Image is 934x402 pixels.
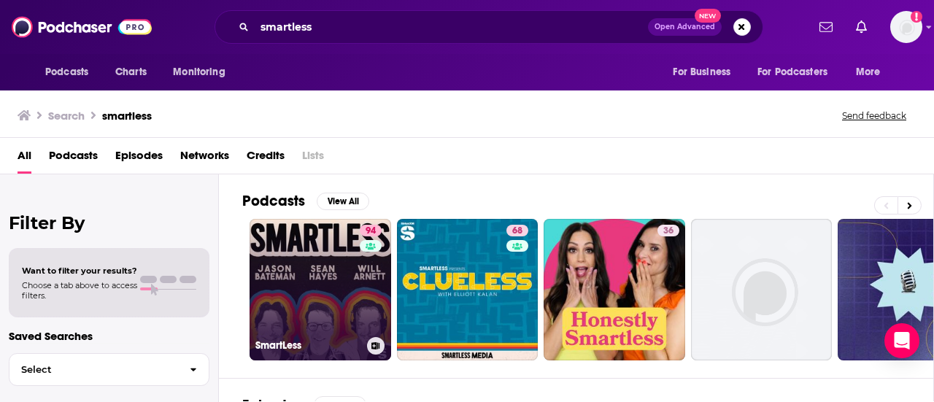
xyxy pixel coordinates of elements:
[506,225,528,236] a: 68
[757,62,827,82] span: For Podcasters
[512,224,522,239] span: 68
[890,11,922,43] span: Logged in as sierra.swanson
[397,219,539,360] a: 68
[255,339,361,352] h3: SmartLess
[856,62,881,82] span: More
[35,58,107,86] button: open menu
[663,224,674,239] span: 36
[242,192,305,210] h2: Podcasts
[242,192,369,210] a: PodcastsView All
[884,323,919,358] div: Open Intercom Messenger
[9,353,209,386] button: Select
[890,11,922,43] button: Show profile menu
[102,109,152,123] h3: smartless
[814,15,838,39] a: Show notifications dropdown
[250,219,391,360] a: 94SmartLess
[49,144,98,174] a: Podcasts
[748,58,849,86] button: open menu
[846,58,899,86] button: open menu
[115,144,163,174] a: Episodes
[45,62,88,82] span: Podcasts
[48,109,85,123] h3: Search
[890,11,922,43] img: User Profile
[366,224,376,239] span: 94
[657,225,679,236] a: 36
[106,58,155,86] a: Charts
[22,266,137,276] span: Want to filter your results?
[163,58,244,86] button: open menu
[302,144,324,174] span: Lists
[9,329,209,343] p: Saved Searches
[838,109,911,122] button: Send feedback
[255,15,648,39] input: Search podcasts, credits, & more...
[9,365,178,374] span: Select
[115,62,147,82] span: Charts
[9,212,209,233] h2: Filter By
[180,144,229,174] a: Networks
[663,58,749,86] button: open menu
[173,62,225,82] span: Monitoring
[215,10,763,44] div: Search podcasts, credits, & more...
[12,13,152,41] img: Podchaser - Follow, Share and Rate Podcasts
[317,193,369,210] button: View All
[655,23,715,31] span: Open Advanced
[850,15,873,39] a: Show notifications dropdown
[695,9,721,23] span: New
[360,225,382,236] a: 94
[18,144,31,174] a: All
[544,219,685,360] a: 36
[22,280,137,301] span: Choose a tab above to access filters.
[247,144,285,174] a: Credits
[911,11,922,23] svg: Add a profile image
[648,18,722,36] button: Open AdvancedNew
[673,62,730,82] span: For Business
